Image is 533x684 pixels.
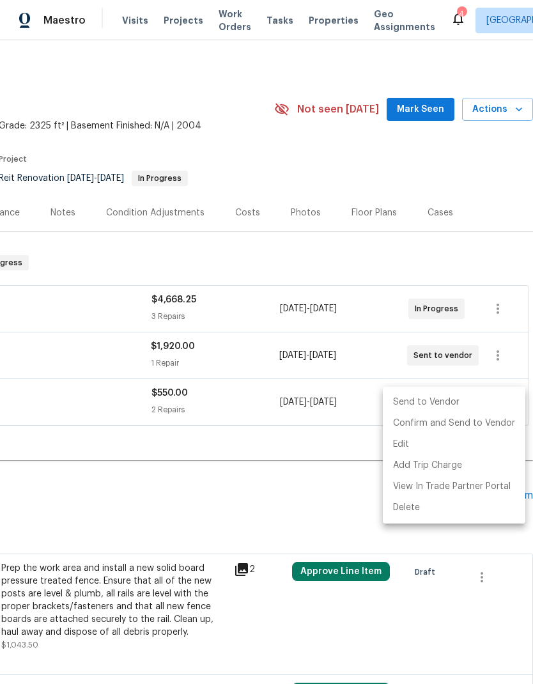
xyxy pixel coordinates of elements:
[383,413,525,434] li: Confirm and Send to Vendor
[383,455,525,476] li: Add Trip Charge
[383,392,525,413] li: Send to Vendor
[383,476,525,497] li: View In Trade Partner Portal
[383,497,525,518] li: Delete
[383,434,525,455] li: Edit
